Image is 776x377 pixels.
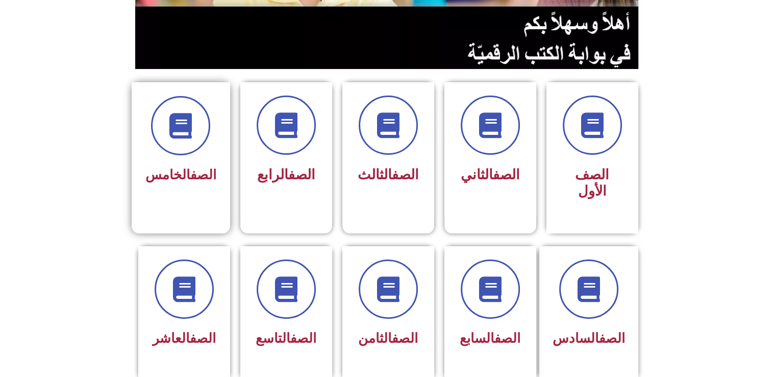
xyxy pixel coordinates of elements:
span: الثالث [358,167,419,183]
a: الصف [190,167,216,182]
span: الثاني [461,167,520,183]
span: السادس [553,331,625,346]
a: الصف [599,331,625,346]
span: الرابع [257,167,315,183]
a: الصف [392,167,419,183]
span: العاشر [153,331,216,346]
a: الصف [290,331,316,346]
span: الخامس [145,167,216,182]
span: التاسع [256,331,316,346]
a: الصف [392,331,418,346]
a: الصف [288,167,315,183]
a: الصف [493,167,520,183]
a: الصف [494,331,520,346]
span: السابع [460,331,520,346]
span: الثامن [358,331,418,346]
span: الصف الأول [575,167,609,199]
a: الصف [190,331,216,346]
